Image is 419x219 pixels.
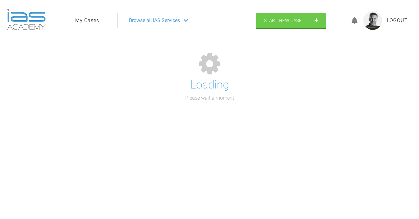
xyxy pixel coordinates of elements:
[185,94,234,102] p: Please wait a moment
[75,17,99,25] a: My Cases
[256,13,326,28] a: Start New Case
[363,11,382,30] img: profile.png
[264,18,302,23] span: Start New Case
[387,17,408,25] a: Logout
[129,17,180,25] span: Browse all IAS Services
[7,9,46,30] img: logo-light.3e3ef733.png
[190,76,229,94] h1: Loading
